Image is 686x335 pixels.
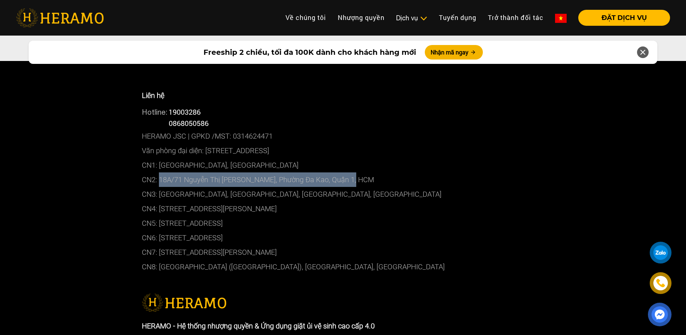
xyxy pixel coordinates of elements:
p: HERAMO JSC | GPKD /MST: 0314624471 [142,129,545,143]
button: Nhận mã ngay [425,45,483,60]
p: Liên hệ [142,90,545,101]
p: HERAMO - Hệ thống nhượng quyền & Ứng dụng giặt ủi vệ sinh cao cấp 4.0 [142,320,545,331]
span: Freeship 2 chiều, tối đa 100K dành cho khách hàng mới [204,47,416,58]
img: logo [142,294,226,312]
button: ĐẶT DỊCH VỤ [578,10,670,26]
p: CN2: 18A/71 Nguyễn Thị [PERSON_NAME], Phường Đa Kao, Quận 1, HCM [142,172,545,187]
div: Dịch vụ [396,13,427,23]
a: Nhượng quyền [332,10,390,25]
p: CN4: [STREET_ADDRESS][PERSON_NAME] [142,201,545,216]
a: Trở thành đối tác [482,10,549,25]
p: CN7: [STREET_ADDRESS][PERSON_NAME] [142,245,545,260]
span: 0868050586 [169,118,209,128]
p: CN6: [STREET_ADDRESS] [142,230,545,245]
a: Về chúng tôi [280,10,332,25]
img: subToggleIcon [420,15,427,22]
p: CN5: [STREET_ADDRESS] [142,216,545,230]
a: Tuyển dụng [433,10,482,25]
img: heramo-logo.png [16,8,104,27]
a: 19003286 [169,107,201,117]
a: ĐẶT DỊCH VỤ [572,15,670,21]
span: Hotline: [142,108,167,116]
a: phone-icon [651,273,670,293]
p: CN3: [GEOGRAPHIC_DATA], [GEOGRAPHIC_DATA], [GEOGRAPHIC_DATA], [GEOGRAPHIC_DATA] [142,187,545,201]
p: CN8: [GEOGRAPHIC_DATA] ([GEOGRAPHIC_DATA]), [GEOGRAPHIC_DATA], [GEOGRAPHIC_DATA] [142,260,545,274]
p: Văn phòng đại diện: [STREET_ADDRESS] [142,143,545,158]
img: phone-icon [657,279,665,287]
img: vn-flag.png [555,14,567,23]
p: CN1: [GEOGRAPHIC_DATA], [GEOGRAPHIC_DATA] [142,158,545,172]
